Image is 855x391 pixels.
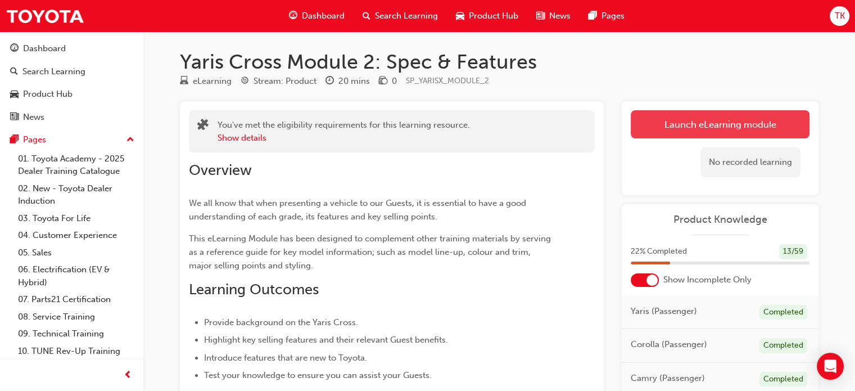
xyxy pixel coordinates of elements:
span: Corolla (Passenger) [631,338,707,351]
span: News [549,10,571,23]
span: guage-icon [10,44,19,54]
span: We all know that when presenting a vehicle to our Guests, it is essential to have a good understa... [189,198,528,222]
span: clock-icon [325,77,334,87]
a: guage-iconDashboard [280,5,354,28]
a: car-iconProduct Hub [447,5,527,28]
span: Test your knowledge to ensure you can assist your Guests. [204,370,432,380]
div: Dashboard [23,42,66,55]
a: Launch eLearning module [631,110,809,138]
span: Learning resource code [406,76,489,86]
span: news-icon [10,113,19,123]
a: search-iconSearch Learning [354,5,447,28]
div: Product Hub [23,88,73,101]
a: Search Learning [4,61,139,82]
div: Completed [759,338,807,353]
span: money-icon [379,77,387,87]
div: You've met the eligibility requirements for this learning resource. [218,119,470,144]
button: Pages [4,129,139,150]
span: Pages [601,10,625,23]
span: Product Hub [469,10,518,23]
span: target-icon [241,77,249,87]
a: 05. Sales [13,244,139,262]
span: Yaris (Passenger) [631,305,697,318]
span: search-icon [363,9,370,23]
a: 01. Toyota Academy - 2025 Dealer Training Catalogue [13,150,139,180]
a: Product Hub [4,84,139,105]
a: News [4,107,139,128]
button: DashboardSearch LearningProduct HubNews [4,36,139,129]
span: car-icon [456,9,464,23]
span: Overview [189,161,252,179]
span: Dashboard [302,10,345,23]
a: Product Knowledge [631,213,809,226]
span: Search Learning [375,10,438,23]
span: pages-icon [589,9,597,23]
span: guage-icon [289,9,297,23]
div: 13 / 59 [779,244,807,259]
div: Stream: Product [254,75,316,88]
a: 06. Electrification (EV & Hybrid) [13,261,139,291]
div: Completed [759,305,807,320]
div: 0 [392,75,397,88]
div: News [23,111,44,124]
span: Learning Outcomes [189,281,319,298]
span: Show Incomplete Only [663,273,752,286]
a: 10. TUNE Rev-Up Training [13,343,139,360]
div: Stream [241,74,316,88]
span: pages-icon [10,135,19,145]
div: Search Learning [22,65,85,78]
a: 07. Parts21 Certification [13,291,139,308]
a: 04. Customer Experience [13,227,139,244]
a: Dashboard [4,38,139,59]
span: learningResourceType_ELEARNING-icon [180,77,188,87]
img: Trak [6,3,84,29]
a: 02. New - Toyota Dealer Induction [13,180,139,210]
span: news-icon [536,9,545,23]
a: news-iconNews [527,5,580,28]
a: 03. Toyota For Life [13,210,139,227]
span: Highlight key selling features and their relevant Guest benefits. [204,335,448,345]
span: puzzle-icon [197,120,209,133]
div: No recorded learning [700,147,800,177]
div: Open Intercom Messenger [817,353,844,380]
span: search-icon [10,67,18,77]
span: Camry (Passenger) [631,372,705,385]
span: Introduce features that are new to Toyota. [204,353,367,363]
div: Completed [759,372,807,387]
button: TK [830,6,849,26]
div: Price [379,74,397,88]
a: 09. Technical Training [13,325,139,343]
h1: Yaris Cross Module 2: Spec & Features [180,50,818,74]
span: TK [834,10,844,23]
div: Duration [325,74,370,88]
span: Provide background on the Yaris Cross. [204,317,358,327]
a: pages-iconPages [580,5,634,28]
span: car-icon [10,89,19,100]
span: up-icon [126,133,134,147]
div: Type [180,74,232,88]
span: 22 % Completed [631,245,687,258]
a: 08. Service Training [13,308,139,326]
div: 20 mins [338,75,370,88]
span: This eLearning Module has been designed to complement other training materials by serving as a re... [189,233,553,271]
span: prev-icon [124,368,132,383]
div: Pages [23,133,46,146]
button: Show details [218,132,266,145]
div: eLearning [193,75,232,88]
